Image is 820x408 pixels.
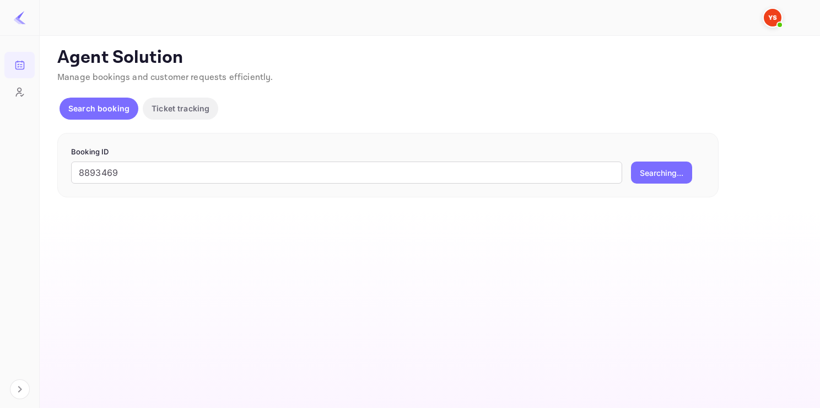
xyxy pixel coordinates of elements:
[764,9,781,26] img: Yandex Support
[152,103,209,114] p: Ticket tracking
[71,147,705,158] p: Booking ID
[57,47,800,69] p: Agent Solution
[13,11,26,24] img: LiteAPI
[4,79,35,104] a: Customers
[71,162,622,184] input: Enter Booking ID (e.g., 63782194)
[631,162,692,184] button: Searching...
[68,103,130,114] p: Search booking
[10,379,30,399] button: Expand navigation
[4,52,35,77] a: Bookings
[57,72,273,83] span: Manage bookings and customer requests efficiently.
